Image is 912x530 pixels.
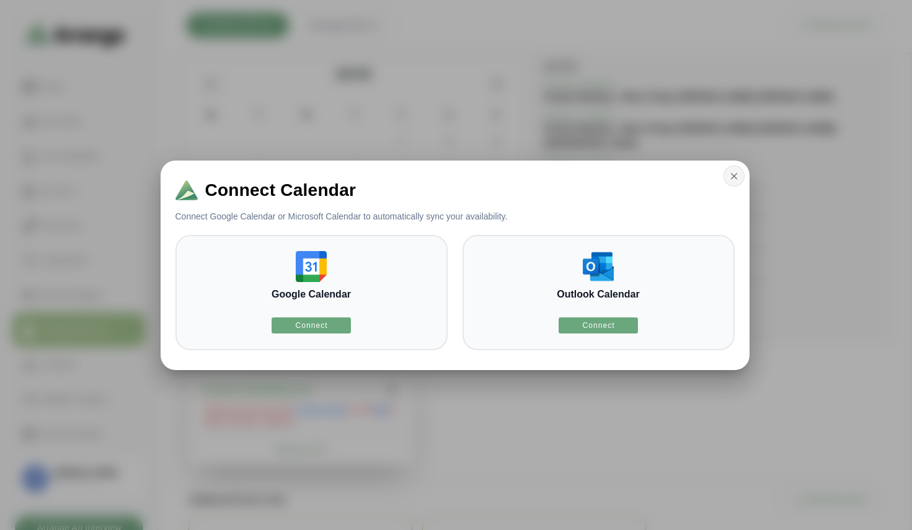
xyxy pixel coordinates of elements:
[294,320,327,330] span: Connect
[582,320,614,330] span: Connect
[296,251,327,282] img: google-calendar
[558,317,639,334] button: Connect
[205,182,356,199] span: Connect Calendar
[175,180,198,200] img: Logo
[557,287,639,302] h3: Outlook Calendar
[271,317,352,334] button: Connect
[161,210,523,223] p: Connect Google Calendar or Microsoft Calendar to automatically sync your availability.
[272,287,351,302] h3: Google Calendar
[583,251,614,282] img: outlook-calendar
